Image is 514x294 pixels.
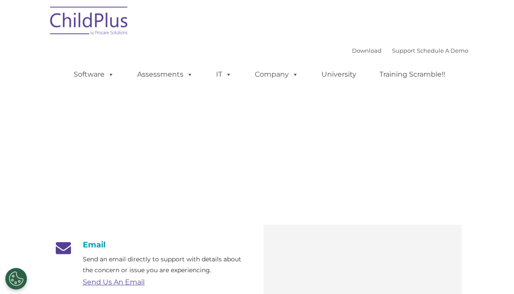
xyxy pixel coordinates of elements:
[246,66,307,83] a: Company
[83,254,250,276] p: Send an email directly to support with details about the concern or issue you are experiencing.
[83,278,145,286] a: Send Us An Email
[46,0,133,44] img: ChildPlus by Procare Solutions
[352,47,382,54] a: Download
[207,66,240,83] a: IT
[5,268,27,290] button: Cookies Settings
[65,66,123,83] a: Software
[417,47,468,54] a: Schedule A Demo
[352,47,468,54] font: |
[128,66,202,83] a: Assessments
[313,66,365,83] a: University
[392,47,415,54] a: Support
[52,240,250,250] h4: Email
[371,66,454,83] a: Training Scramble!!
